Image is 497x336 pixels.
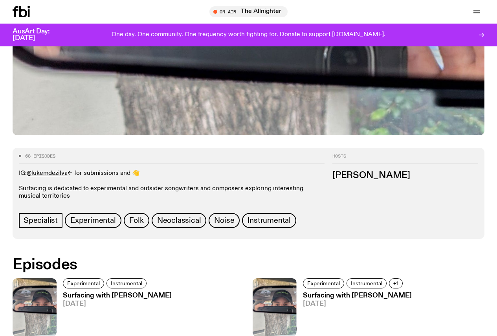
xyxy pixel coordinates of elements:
span: Instrumental [248,216,291,225]
span: [DATE] [303,301,412,307]
span: Specialist [24,216,58,225]
span: Noise [214,216,234,225]
h2: Episodes [13,258,325,272]
a: Instrumental [242,213,296,228]
p: One day. One community. One frequency worth fighting for. Donate to support [DOMAIN_NAME]. [112,31,385,39]
span: Folk [129,216,144,225]
a: Specialist [19,213,62,228]
button: +1 [389,278,403,288]
a: Experimental [65,213,121,228]
span: Experimental [307,280,340,286]
span: Experimental [67,280,100,286]
h3: [PERSON_NAME] [332,171,478,180]
a: Instrumental [106,278,147,288]
a: Folk [124,213,149,228]
h2: Hosts [332,154,478,163]
p: IG: <- for submissions and 👋 Surfacing is dedicated to experimental and outsider songwriters and ... [19,170,325,200]
span: Experimental [70,216,116,225]
h3: Surfacing with [PERSON_NAME] [303,292,412,299]
h3: AusArt Day: [DATE] [13,28,63,42]
span: Instrumental [351,280,382,286]
a: @lukemdezilva [27,170,68,176]
span: [DATE] [63,301,172,307]
a: Instrumental [347,278,387,288]
a: Neoclassical [152,213,207,228]
button: On AirThe Allnighter [209,6,288,17]
span: Instrumental [111,280,142,286]
a: Experimental [63,278,104,288]
span: 68 episodes [25,154,55,158]
a: Noise [209,213,240,228]
span: Neoclassical [157,216,201,225]
span: +1 [393,280,398,286]
a: Experimental [303,278,344,288]
h3: Surfacing with [PERSON_NAME] [63,292,172,299]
